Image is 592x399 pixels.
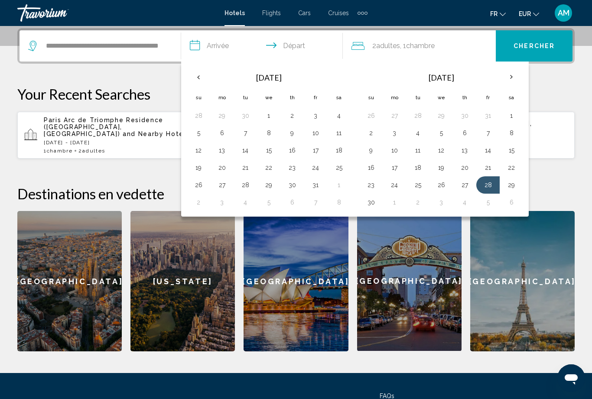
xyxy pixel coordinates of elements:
button: Day 9 [364,144,378,156]
button: Day 20 [458,162,472,174]
span: Chambre [406,42,435,50]
button: User Menu [552,4,575,22]
button: Day 2 [285,110,299,122]
button: Day 3 [309,110,322,122]
button: Day 3 [434,196,448,208]
button: Day 3 [387,127,401,139]
button: Day 6 [215,127,229,139]
button: Day 12 [434,144,448,156]
button: Day 18 [332,144,346,156]
a: [GEOGRAPHIC_DATA] [17,211,122,351]
button: Day 24 [309,162,322,174]
button: Day 8 [262,127,276,139]
button: Day 19 [434,162,448,174]
span: Chambre [47,148,73,154]
button: Day 26 [364,110,378,122]
a: Cruises [328,10,349,16]
button: Day 29 [215,110,229,122]
button: Day 1 [332,179,346,191]
button: Next month [500,67,523,87]
button: Day 27 [215,179,229,191]
button: Day 10 [387,144,401,156]
button: Day 25 [411,179,425,191]
div: [GEOGRAPHIC_DATA] [357,211,462,351]
button: Day 12 [192,144,205,156]
button: Day 30 [364,196,378,208]
span: Adultes [376,42,400,50]
a: Flights [262,10,281,16]
span: 1 [44,148,72,154]
button: Day 5 [481,196,495,208]
div: Search widget [20,30,572,62]
button: Day 27 [387,110,401,122]
button: Day 1 [504,110,518,122]
button: Day 31 [309,179,322,191]
button: Day 5 [434,127,448,139]
button: Day 25 [332,162,346,174]
button: Day 22 [262,162,276,174]
button: Day 26 [192,179,205,191]
button: Day 17 [309,144,322,156]
button: Day 30 [458,110,472,122]
button: Day 27 [458,179,472,191]
button: Day 7 [481,127,495,139]
p: Your Recent Searches [17,85,575,103]
a: Hotels [224,10,245,16]
button: Day 13 [215,144,229,156]
button: Change language [490,7,506,20]
button: Previous month [187,67,210,87]
button: Day 3 [215,196,229,208]
a: [GEOGRAPHIC_DATA] [470,211,575,351]
button: Day 15 [262,144,276,156]
button: Chercher [496,30,572,62]
span: , 1 [400,40,435,52]
button: Day 5 [192,127,205,139]
button: Day 19 [192,162,205,174]
button: Day 16 [285,144,299,156]
a: [US_STATE] [130,211,235,351]
th: [DATE] [210,67,327,88]
button: Day 6 [458,127,472,139]
span: 2 [78,148,105,154]
button: Travelers: 2 adults, 0 children [343,30,496,62]
button: Day 2 [192,196,205,208]
button: Day 24 [387,179,401,191]
button: Day 29 [262,179,276,191]
button: Day 18 [411,162,425,174]
button: Day 8 [332,196,346,208]
button: Day 4 [238,196,252,208]
button: Day 21 [238,162,252,174]
button: Check in and out dates [181,30,343,62]
button: Day 14 [481,144,495,156]
button: Day 23 [285,162,299,174]
button: Day 4 [458,196,472,208]
button: Day 1 [262,110,276,122]
button: Day 26 [434,179,448,191]
button: Day 20 [215,162,229,174]
button: Day 29 [504,179,518,191]
span: and Nearby Hotels [123,130,190,137]
span: 2 [372,40,400,52]
button: Day 2 [364,127,378,139]
iframe: Bouton de lancement de la fenêtre de messagerie [557,364,585,392]
button: Day 8 [504,127,518,139]
button: Day 28 [411,110,425,122]
a: Cars [298,10,311,16]
h2: Destinations en vedette [17,185,575,202]
button: Day 7 [238,127,252,139]
button: Day 31 [481,110,495,122]
button: Day 22 [504,162,518,174]
button: Day 1 [387,196,401,208]
button: Day 21 [481,162,495,174]
button: Day 11 [332,127,346,139]
span: EUR [519,10,531,17]
th: [DATE] [383,67,500,88]
button: Day 28 [481,179,495,191]
button: Day 9 [285,127,299,139]
button: Change currency [519,7,539,20]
